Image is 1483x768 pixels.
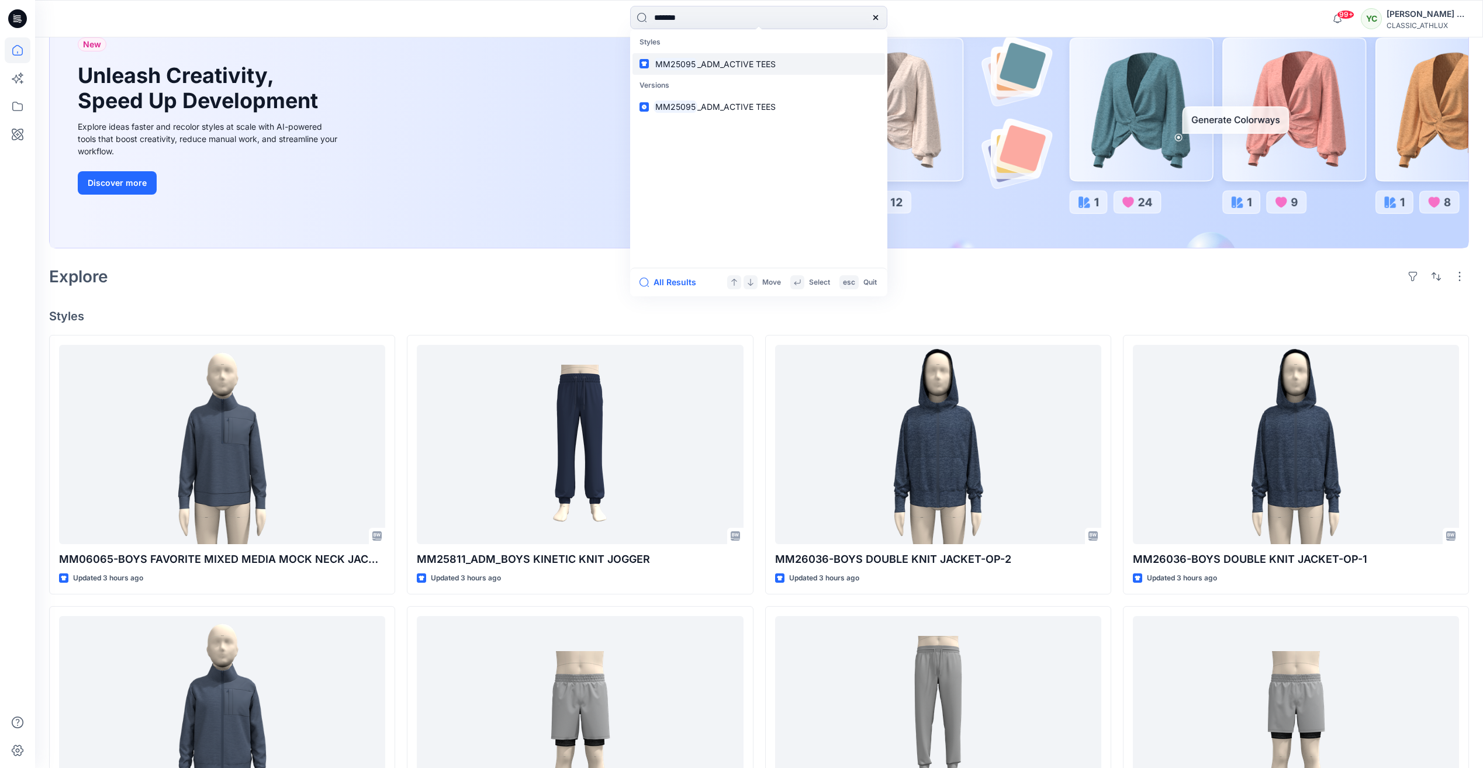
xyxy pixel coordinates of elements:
[1337,10,1354,19] span: 99+
[1133,345,1459,544] a: MM26036-BOYS DOUBLE KNIT JACKET-OP-1
[1387,7,1468,21] div: [PERSON_NAME] Cfai
[417,551,743,568] p: MM25811_ADM_BOYS KINETIC KNIT JOGGER
[775,345,1101,544] a: MM26036-BOYS DOUBLE KNIT JACKET-OP-2
[59,345,385,544] a: MM06065-BOYS FAVORITE MIXED MEDIA MOCK NECK JACKET
[654,100,697,113] mark: MM25095
[1361,8,1382,29] div: YC
[775,551,1101,568] p: MM26036-BOYS DOUBLE KNIT JACKET-OP-2
[632,53,885,75] a: MM25095_ADM_ACTIVE TEES
[73,572,143,584] p: Updated 3 hours ago
[762,276,781,289] p: Move
[632,75,885,96] p: Versions
[632,96,885,117] a: MM25095_ADM_ACTIVE TEES
[431,572,501,584] p: Updated 3 hours ago
[59,551,385,568] p: MM06065-BOYS FAVORITE MIXED MEDIA MOCK NECK JACKET
[49,267,108,286] h2: Explore
[83,37,101,51] span: New
[639,275,704,289] button: All Results
[1147,572,1217,584] p: Updated 3 hours ago
[78,171,157,195] button: Discover more
[1133,551,1459,568] p: MM26036-BOYS DOUBLE KNIT JACKET-OP-1
[863,276,877,289] p: Quit
[417,345,743,544] a: MM25811_ADM_BOYS KINETIC KNIT JOGGER
[843,276,855,289] p: esc
[697,59,776,69] span: _ADM_ACTIVE TEES
[789,572,859,584] p: Updated 3 hours ago
[78,63,323,113] h1: Unleash Creativity, Speed Up Development
[809,276,830,289] p: Select
[78,171,341,195] a: Discover more
[49,309,1469,323] h4: Styles
[1387,21,1468,30] div: CLASSIC_ATHLUX
[697,102,776,112] span: _ADM_ACTIVE TEES
[654,57,697,71] mark: MM25095
[632,32,885,53] p: Styles
[78,120,341,157] div: Explore ideas faster and recolor styles at scale with AI-powered tools that boost creativity, red...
